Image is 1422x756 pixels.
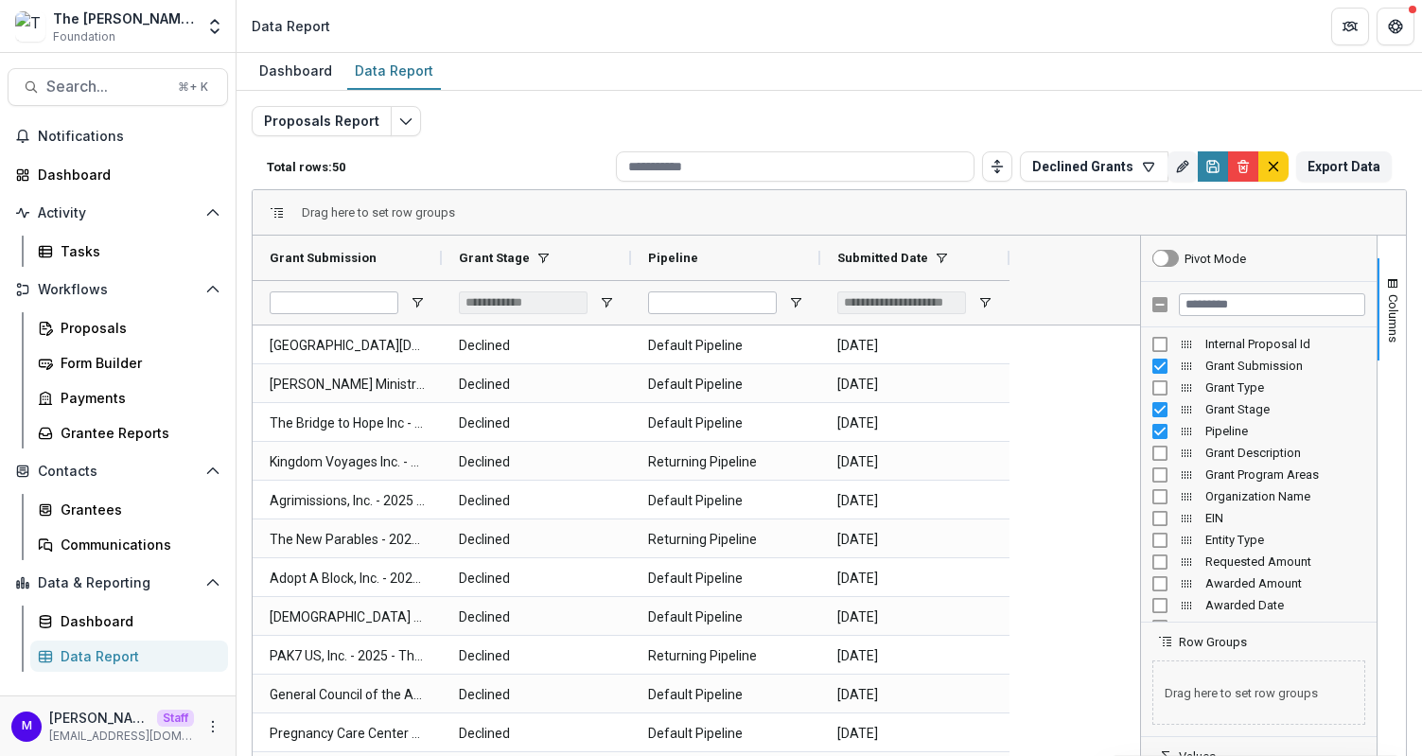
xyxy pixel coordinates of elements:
span: [DATE] [837,676,992,714]
span: Foundation [53,28,115,45]
p: [EMAIL_ADDRESS][DOMAIN_NAME] [49,728,194,745]
a: Communications [30,529,228,560]
a: Dashboard [30,606,228,637]
nav: breadcrumb [244,12,338,40]
span: Default Pipeline [648,404,803,443]
button: Rename [1167,151,1198,182]
span: Declined [459,598,614,637]
input: Grant Submission Filter Input [270,291,398,314]
p: [PERSON_NAME] [49,708,149,728]
div: Pipeline Column [1141,420,1377,442]
span: Submitted Date [837,251,928,265]
a: Data Report [347,53,441,90]
div: Form Builder [61,353,213,373]
span: [DATE] [837,482,992,520]
p: Total rows: 50 [267,160,608,174]
button: Export Data [1296,151,1392,182]
div: Grantee Reports [61,423,213,443]
button: Open Contacts [8,456,228,486]
span: Entity Type [1205,533,1365,547]
span: Declined [459,365,614,404]
div: Payments [61,388,213,408]
div: Requested Amount Column [1141,551,1377,572]
span: Awarded Amount [1205,576,1365,590]
div: The [PERSON_NAME] Foundation [53,9,194,28]
span: Declined [459,714,614,753]
span: Default Pipeline [648,598,803,637]
a: Form Builder [30,347,228,378]
span: Grant Stage [459,251,530,265]
div: ⌘ + K [174,77,212,97]
span: Notifications [38,129,220,145]
button: More [202,715,224,738]
span: [DATE] [837,443,992,482]
span: Drag here to set row groups [302,205,455,220]
div: Data Report [252,16,330,36]
span: Default Pipeline [648,714,803,753]
span: Agrimissions, Inc. - 2025 - LOI [270,482,425,520]
a: Dashboard [8,159,228,190]
span: Default Pipeline [648,365,803,404]
span: The New Parables - 2025 - The [PERSON_NAME] Foundation Grant Proposal Application [270,520,425,559]
span: [DATE] [837,598,992,637]
span: Workflows [38,282,198,298]
button: Proposals Report [252,106,392,136]
span: Pipeline [648,251,698,265]
button: default [1258,151,1289,182]
div: Dashboard [61,611,213,631]
span: Grant Type [1205,380,1365,395]
div: Organization Name Column [1141,485,1377,507]
span: Declined [459,404,614,443]
span: Columns [1386,294,1400,343]
div: Archived Column [1141,616,1377,638]
span: EIN [1205,511,1365,525]
span: Search... [46,78,167,96]
span: [DATE] [837,559,992,598]
span: [DATE] [837,404,992,443]
input: Pipeline Filter Input [648,291,777,314]
span: [DATE] [837,326,992,365]
div: Grantees [61,500,213,519]
img: The Bolick Foundation [15,11,45,42]
span: Returning Pipeline [648,520,803,559]
button: Open entity switcher [202,8,228,45]
button: Open Workflows [8,274,228,305]
span: Declined [459,482,614,520]
span: [DATE] [837,714,992,753]
span: [PERSON_NAME] Ministry - 2025 - LOI [270,365,425,404]
a: Proposals [30,312,228,343]
div: Grant Description Column [1141,442,1377,464]
button: Open Data & Reporting [8,568,228,598]
span: Grant Description [1205,446,1365,460]
span: Grant Submission [1205,359,1365,373]
div: Proposals [61,318,213,338]
span: Grant Program Areas [1205,467,1365,482]
span: Drag here to set row groups [1152,660,1365,725]
div: Grant Type Column [1141,377,1377,398]
span: Returning Pipeline [648,637,803,676]
a: Dashboard [252,53,340,90]
span: Declined [459,637,614,676]
div: Dashboard [38,165,213,185]
a: Grantees [30,494,228,525]
a: Payments [30,382,228,413]
button: Search... [8,68,228,106]
span: Grant Submission [270,251,377,265]
span: Pregnancy Care Center of [PERSON_NAME] Inc. an AZ 501(c)3 Corporation - 2025 - LOI [270,714,425,753]
span: General Council of the Assemblies of [DEMOGRAPHIC_DATA] - 2025 - LOI [270,676,425,714]
div: Grant Submission Column [1141,355,1377,377]
span: Row Groups [1179,635,1247,649]
span: PAK7 US, Inc. - 2025 - The [PERSON_NAME] Foundation Grant Proposal Application [270,637,425,676]
div: Row Groups [302,205,455,220]
span: The Bridge to Hope Inc - 2025 - LOI [270,404,425,443]
div: Data Report [347,57,441,84]
div: Grant Program Areas Column [1141,464,1377,485]
span: Declined [459,520,614,559]
input: Date Filter Input [837,291,966,314]
div: Internal Proposal Id Column [1141,333,1377,355]
button: Open Filter Menu [788,295,803,310]
span: Awarded Date [1205,598,1365,612]
a: Grantee Reports [30,417,228,448]
p: Staff [157,710,194,727]
div: Awarded Amount Column [1141,572,1377,594]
